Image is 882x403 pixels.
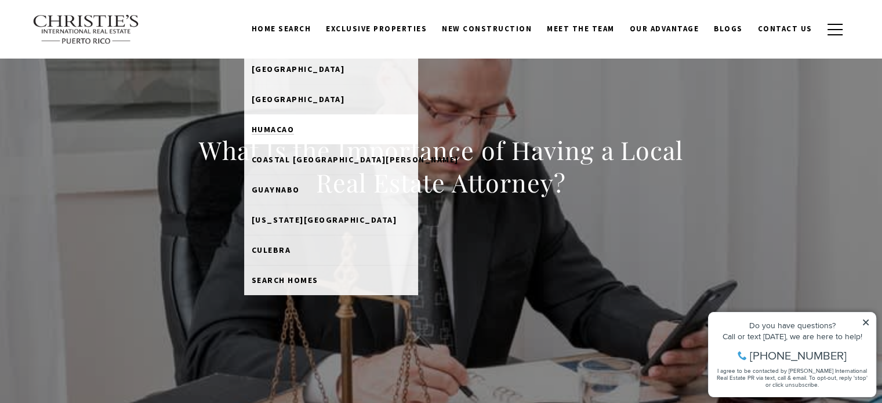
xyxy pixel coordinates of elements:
span: I agree to be contacted by [PERSON_NAME] International Real Estate PR via text, call & email. To ... [14,71,165,93]
span: New Construction [442,24,532,34]
a: Rio Grande [244,84,418,114]
a: Culebra [244,235,418,265]
span: Contact Us [758,24,812,34]
span: [US_STATE][GEOGRAPHIC_DATA] [252,215,397,225]
a: Home Search [244,18,319,40]
span: Humacao [252,124,295,135]
div: Do you have questions? [12,26,168,34]
a: Our Advantage [622,18,707,40]
span: Guaynabo [252,184,300,195]
a: Exclusive Properties [318,18,434,40]
a: Puerto Rico West Coast [244,205,418,235]
span: Coastal [GEOGRAPHIC_DATA][PERSON_NAME] [252,154,459,165]
a: Humacao [244,114,418,144]
span: [GEOGRAPHIC_DATA] [252,94,345,104]
span: [PHONE_NUMBER] [48,55,144,66]
span: Our Advantage [630,24,699,34]
a: New Construction [434,18,539,40]
a: Meet the Team [539,18,622,40]
a: Guaynabo [244,175,418,205]
a: Dorado Beach [244,54,418,84]
button: button [820,13,850,46]
span: Search Homes [252,275,318,285]
a: search [244,265,418,295]
a: Blogs [706,18,750,40]
div: Call or text [DATE], we are here to help! [12,37,168,45]
span: Culebra [252,245,291,255]
a: Coastal San Juan [244,144,418,175]
img: Christie's International Real Estate text transparent background [32,14,140,45]
span: Exclusive Properties [326,24,427,34]
h1: What Is the Importance of Having a Local Real Estate Attorney? [186,134,697,199]
span: Blogs [714,24,743,34]
span: [GEOGRAPHIC_DATA] [252,64,345,74]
